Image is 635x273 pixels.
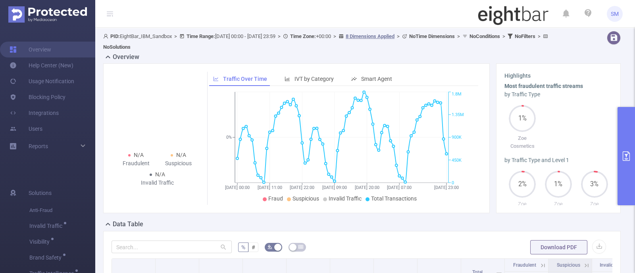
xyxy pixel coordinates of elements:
[176,152,186,158] span: N/A
[504,134,541,150] p: Zoe Cosmetics
[223,76,267,82] span: Traffic Over Time
[545,181,572,187] span: 1%
[275,33,283,39] span: >
[371,195,417,202] span: Total Transactions
[29,223,65,229] span: Invalid Traffic
[103,33,550,50] span: EightBar_IBM_Sandbox [DATE] 00:00 - [DATE] 23:59 +00:00
[294,76,334,82] span: IVT by Category
[600,262,628,268] span: Invalid Traffic
[10,42,51,57] a: Overview
[10,57,73,73] a: Help Center (New)
[509,181,536,187] span: 2%
[452,135,462,140] tspan: 900K
[29,202,95,218] span: Anti-Fraud
[225,185,250,190] tspan: [DATE] 00:00
[157,159,200,168] div: Suspicious
[500,33,508,39] span: >
[136,179,179,187] div: Invalid Traffic
[241,244,245,250] span: %
[290,185,314,190] tspan: [DATE] 22:00
[470,33,500,39] b: No Conditions
[455,33,462,39] span: >
[10,89,65,105] a: Blocking Policy
[581,181,608,187] span: 3%
[509,115,536,122] span: 1%
[290,33,316,39] b: Time Zone:
[452,112,464,117] tspan: 1.35M
[226,135,232,140] tspan: 0%
[452,158,462,163] tspan: 450K
[504,200,541,216] p: Zoe Cosmetics
[103,44,131,50] b: No Solutions
[113,52,139,62] h2: Overview
[515,33,535,39] b: No Filters
[361,76,392,82] span: Smart Agent
[10,105,59,121] a: Integrations
[504,72,612,80] h3: Highlights
[504,156,612,164] div: by Traffic Type and Level 1
[530,240,587,254] button: Download PDF
[29,143,48,149] span: Reports
[115,159,157,168] div: Fraudulent
[29,185,52,201] span: Solutions
[267,244,272,249] i: icon: bg-colors
[576,200,612,216] p: Zoe Cosmetics
[434,185,459,190] tspan: [DATE] 23:00
[10,73,74,89] a: Usage Notification
[29,138,48,154] a: Reports
[10,121,42,137] a: Users
[252,244,255,250] span: #
[387,185,412,190] tspan: [DATE] 07:00
[513,262,536,268] span: Fraudulent
[213,76,219,82] i: icon: line-chart
[268,195,283,202] span: Fraud
[611,6,619,22] span: SM
[557,262,580,268] span: Suspicious
[285,76,290,82] i: icon: bar-chart
[452,180,454,185] tspan: 0
[409,33,455,39] b: No Time Dimensions
[292,195,319,202] span: Suspicious
[322,185,347,190] tspan: [DATE] 09:00
[504,83,583,89] b: Most fraudulent traffic streams
[258,185,282,190] tspan: [DATE] 11:00
[535,33,543,39] span: >
[103,34,110,39] i: icon: user
[355,185,379,190] tspan: [DATE] 20:00
[29,239,52,244] span: Visibility
[172,33,179,39] span: >
[29,255,64,260] span: Brand Safety
[110,33,120,39] b: PID:
[329,195,362,202] span: Invalid Traffic
[112,241,232,253] input: Search...
[8,6,87,23] img: Protected Media
[155,171,165,178] span: N/A
[452,92,462,97] tspan: 1.8M
[187,33,215,39] b: Time Range:
[346,33,394,39] u: 8 Dimensions Applied
[394,33,402,39] span: >
[541,200,577,216] p: Zoe Cosmetics
[298,244,303,249] i: icon: table
[504,90,612,99] div: by Traffic Type
[113,220,143,229] h2: Data Table
[331,33,339,39] span: >
[134,152,144,158] span: N/A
